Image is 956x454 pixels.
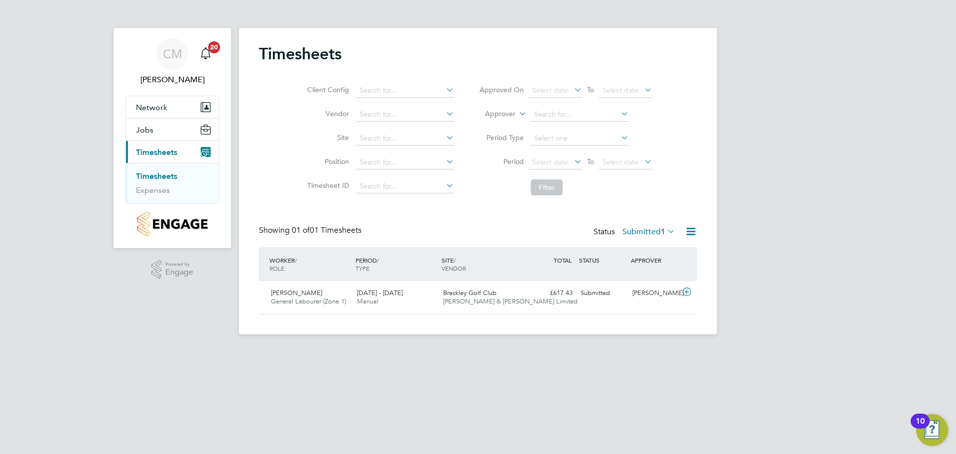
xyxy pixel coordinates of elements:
[454,256,456,264] span: /
[916,414,948,446] button: Open Resource Center, 10 new notifications
[532,157,568,166] span: Select date
[151,260,194,279] a: Powered byEngage
[259,44,342,64] h2: Timesheets
[136,148,177,157] span: Timesheets
[356,264,369,272] span: TYPE
[125,212,219,236] a: Go to home page
[165,268,193,277] span: Engage
[126,141,219,163] button: Timesheets
[137,212,207,236] img: countryside-properties-logo-retina.png
[602,86,638,95] span: Select date
[136,171,177,181] a: Timesheets
[532,86,568,95] span: Select date
[628,285,680,302] div: [PERSON_NAME]
[126,96,219,118] button: Network
[356,108,454,122] input: Search for...
[208,41,220,53] span: 20
[443,297,578,305] span: [PERSON_NAME] & [PERSON_NAME] Limited
[622,227,675,237] label: Submitted
[357,289,403,297] span: [DATE] - [DATE]
[356,84,454,98] input: Search for...
[126,163,219,203] div: Timesheets
[163,47,182,60] span: CM
[304,85,349,94] label: Client Config
[577,285,628,302] div: Submitted
[916,421,925,434] div: 10
[269,264,284,272] span: ROLE
[196,38,216,70] a: 20
[479,133,524,142] label: Period Type
[295,256,297,264] span: /
[304,133,349,142] label: Site
[443,289,496,297] span: Brackley Golf Club
[259,225,363,236] div: Showing
[525,285,577,302] div: £617.43
[531,179,563,195] button: Filter
[356,132,454,146] input: Search for...
[125,38,219,86] a: CM[PERSON_NAME]
[271,297,346,305] span: General Labourer (Zone 1)
[304,181,349,190] label: Timesheet ID
[357,297,378,305] span: Manual
[165,260,193,269] span: Powered by
[125,74,219,86] span: Cameron Marsden
[267,251,353,277] div: WORKER
[602,157,638,166] span: Select date
[442,264,466,272] span: VENDOR
[292,225,361,235] span: 01 Timesheets
[126,119,219,141] button: Jobs
[439,251,525,277] div: SITE
[271,289,322,297] span: [PERSON_NAME]
[136,103,167,112] span: Network
[531,132,629,146] input: Select one
[304,109,349,118] label: Vendor
[554,256,572,264] span: TOTAL
[661,227,665,237] span: 1
[353,251,439,277] div: PERIOD
[479,85,524,94] label: Approved On
[356,155,454,169] input: Search for...
[531,108,629,122] input: Search for...
[479,157,524,166] label: Period
[471,109,515,119] label: Approver
[584,155,597,168] span: To
[304,157,349,166] label: Position
[356,179,454,193] input: Search for...
[136,185,170,195] a: Expenses
[628,251,680,269] div: APPROVER
[114,28,231,248] nav: Main navigation
[584,83,597,96] span: To
[292,225,310,235] span: 01 of
[594,225,677,239] div: Status
[577,251,628,269] div: STATUS
[377,256,379,264] span: /
[136,125,153,135] span: Jobs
